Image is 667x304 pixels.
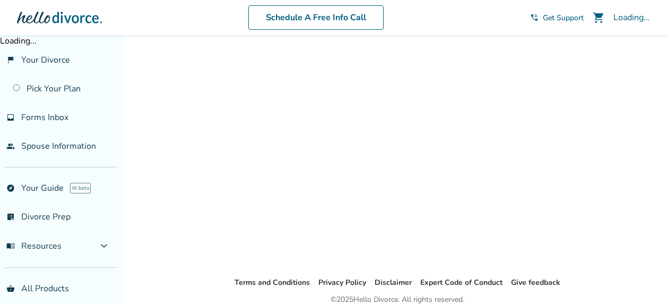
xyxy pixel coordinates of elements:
[21,112,68,123] span: Forms Inbox
[6,56,15,64] span: flag_2
[592,11,605,24] span: shopping_cart
[98,240,110,252] span: expand_more
[6,240,62,252] span: Resources
[235,277,310,288] a: Terms and Conditions
[543,13,584,23] span: Get Support
[530,13,539,22] span: phone_in_talk
[420,277,503,288] a: Expert Code of Conduct
[6,142,15,150] span: people
[70,183,91,193] span: AI beta
[6,284,15,293] span: shopping_basket
[6,242,15,250] span: menu_book
[511,276,560,289] li: Give feedback
[6,113,15,122] span: inbox
[248,5,384,30] a: Schedule A Free Info Call
[613,12,650,23] div: Loading...
[318,277,366,288] a: Privacy Policy
[530,13,584,23] a: phone_in_talkGet Support
[375,276,412,289] li: Disclaimer
[6,184,15,192] span: explore
[6,213,15,221] span: list_alt_check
